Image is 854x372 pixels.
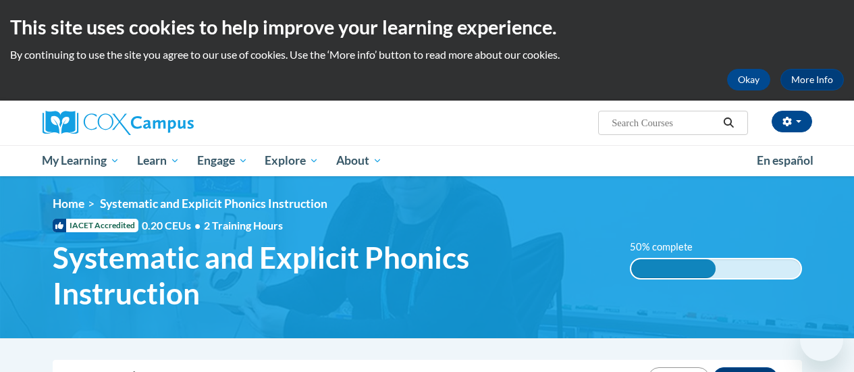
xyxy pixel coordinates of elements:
[194,219,201,232] span: •
[336,153,382,169] span: About
[42,153,119,169] span: My Learning
[610,115,718,131] input: Search Courses
[630,240,708,255] label: 50% complete
[757,153,813,167] span: En español
[748,147,822,175] a: En español
[43,111,194,135] img: Cox Campus
[800,318,843,361] iframe: Button to launch messaging window
[631,259,716,278] div: 50% complete
[10,47,844,62] p: By continuing to use the site you agree to our use of cookies. Use the ‘More info’ button to read...
[204,219,283,232] span: 2 Training Hours
[718,115,739,131] button: Search
[100,196,327,211] span: Systematic and Explicit Phonics Instruction
[142,218,204,233] span: 0.20 CEUs
[10,14,844,41] h2: This site uses cookies to help improve your learning experience.
[780,69,844,90] a: More Info
[327,145,391,176] a: About
[34,145,129,176] a: My Learning
[256,145,327,176] a: Explore
[197,153,248,169] span: Engage
[265,153,319,169] span: Explore
[128,145,188,176] a: Learn
[32,145,822,176] div: Main menu
[188,145,257,176] a: Engage
[727,69,770,90] button: Okay
[772,111,812,132] button: Account Settings
[53,196,84,211] a: Home
[53,219,138,232] span: IACET Accredited
[137,153,180,169] span: Learn
[43,111,286,135] a: Cox Campus
[53,240,610,311] span: Systematic and Explicit Phonics Instruction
